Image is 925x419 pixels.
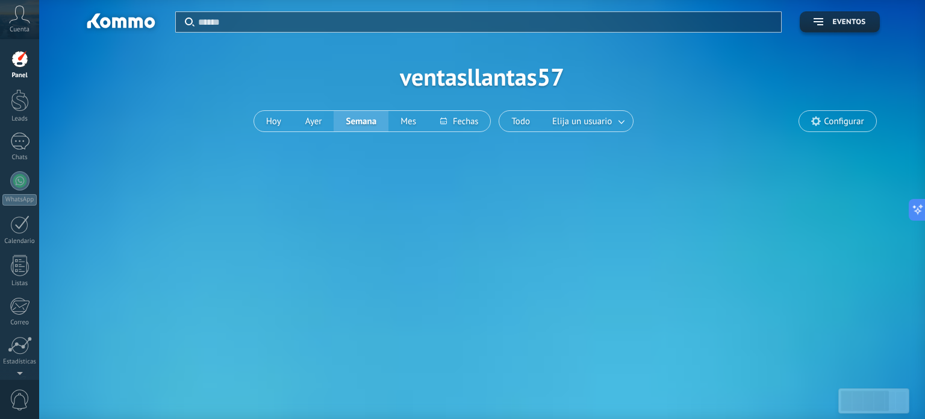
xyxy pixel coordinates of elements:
span: Eventos [832,18,865,27]
button: Todo [499,111,542,131]
div: Panel [2,72,37,80]
div: Chats [2,154,37,162]
button: Hoy [254,111,293,131]
div: Leads [2,115,37,123]
div: WhatsApp [2,194,37,206]
button: Eventos [800,11,879,33]
button: Semana [334,111,388,131]
span: Elija un usuario [550,113,614,130]
div: Correo [2,319,37,327]
span: Configurar [824,116,864,127]
div: Calendario [2,238,37,245]
button: Mes [388,111,428,131]
button: Fechas [428,111,490,131]
div: Estadísticas [2,358,37,366]
button: Ayer [293,111,334,131]
div: Listas [2,280,37,288]
span: Cuenta [10,26,30,34]
button: Elija un usuario [542,111,633,131]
